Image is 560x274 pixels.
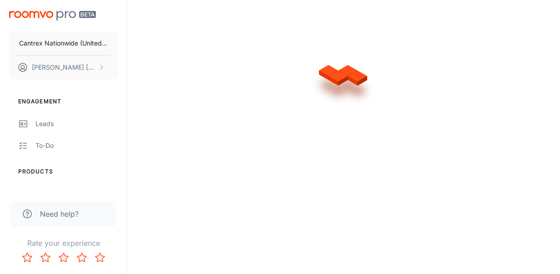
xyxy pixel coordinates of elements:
[32,62,96,72] p: [PERSON_NAME] [PERSON_NAME]
[35,141,118,151] div: To-do
[9,56,118,79] button: [PERSON_NAME] [PERSON_NAME]
[19,38,108,48] p: Cantrex Nationwide (United Floors)
[9,31,118,55] button: Cantrex Nationwide (United Floors)
[9,11,96,20] img: Roomvo PRO Beta
[35,119,118,129] div: Leads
